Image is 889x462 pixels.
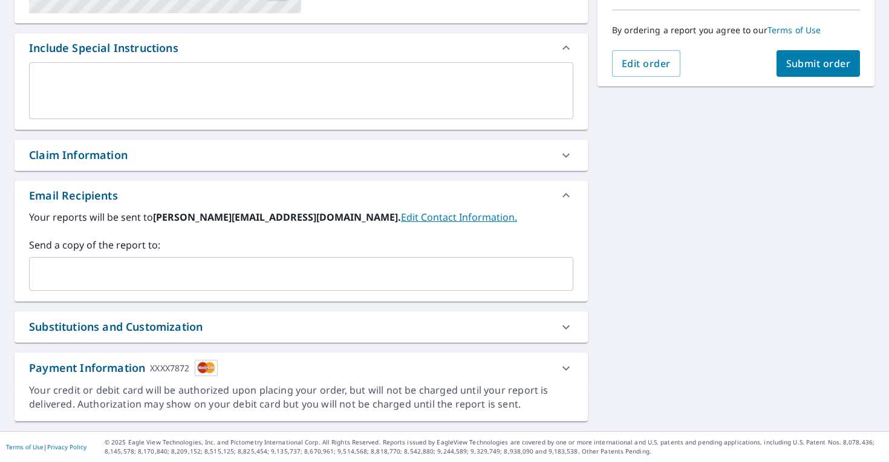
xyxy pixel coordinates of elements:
[29,147,128,163] div: Claim Information
[153,210,401,224] b: [PERSON_NAME][EMAIL_ADDRESS][DOMAIN_NAME].
[105,438,883,456] p: © 2025 Eagle View Technologies, Inc. and Pictometry International Corp. All Rights Reserved. Repo...
[15,140,588,171] div: Claim Information
[29,40,178,56] div: Include Special Instructions
[15,181,588,210] div: Email Recipients
[29,187,118,204] div: Email Recipients
[6,443,44,451] a: Terms of Use
[150,360,189,376] div: XXXX7872
[15,33,588,62] div: Include Special Instructions
[195,360,218,376] img: cardImage
[786,57,851,70] span: Submit order
[777,50,861,77] button: Submit order
[29,319,203,335] div: Substitutions and Customization
[622,57,671,70] span: Edit order
[29,383,573,411] div: Your credit or debit card will be authorized upon placing your order, but will not be charged unt...
[612,50,680,77] button: Edit order
[47,443,86,451] a: Privacy Policy
[29,360,218,376] div: Payment Information
[15,353,588,383] div: Payment InformationXXXX7872cardImage
[29,210,573,224] label: Your reports will be sent to
[612,25,860,36] p: By ordering a report you agree to our
[29,238,573,252] label: Send a copy of the report to:
[767,24,821,36] a: Terms of Use
[15,311,588,342] div: Substitutions and Customization
[401,210,517,224] a: EditContactInfo
[6,443,86,451] p: |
